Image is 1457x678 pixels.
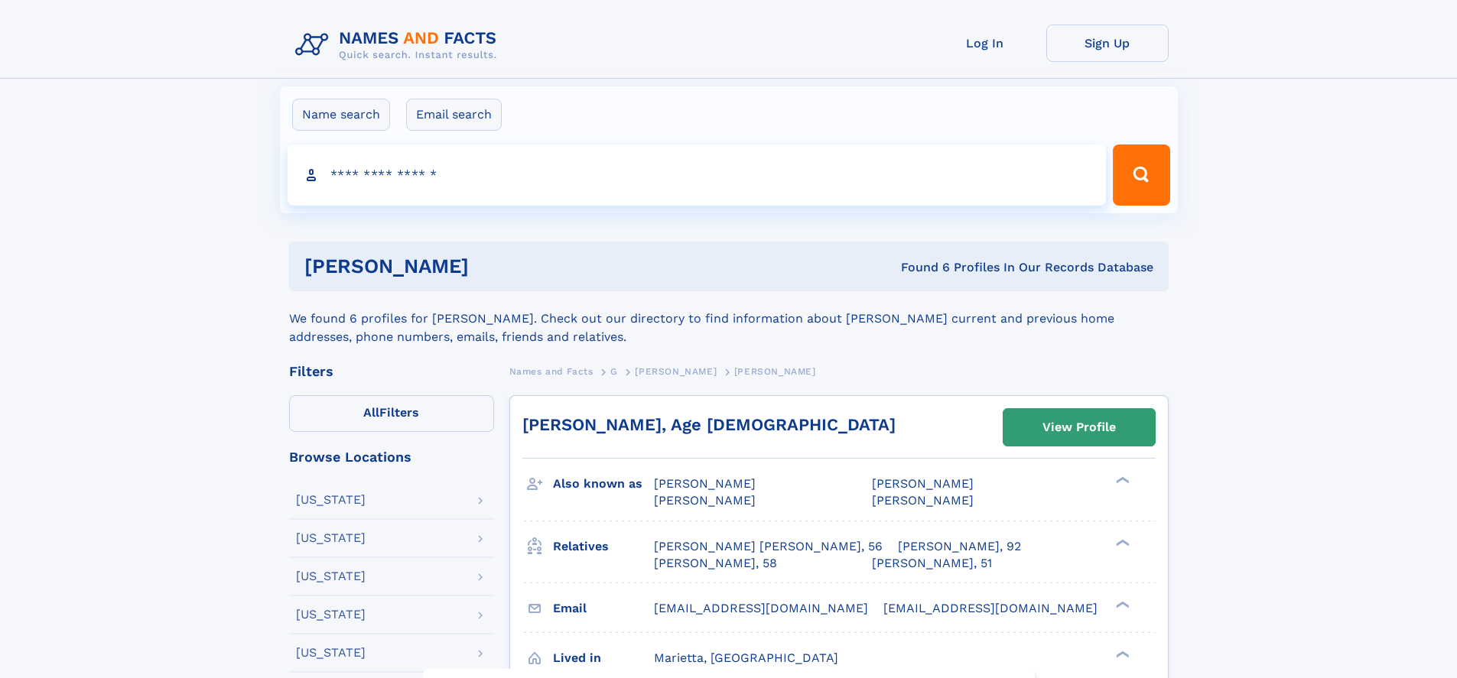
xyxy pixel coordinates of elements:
button: Search Button [1113,144,1169,206]
span: [PERSON_NAME] [635,366,717,377]
a: [PERSON_NAME], 58 [654,555,777,572]
div: ❯ [1112,537,1130,547]
a: Log In [924,24,1046,62]
label: Name search [292,99,390,131]
div: [US_STATE] [296,647,366,659]
h3: Relatives [553,534,654,560]
div: Found 6 Profiles In Our Records Database [685,259,1153,276]
span: [PERSON_NAME] [872,493,974,508]
h3: Also known as [553,471,654,497]
div: We found 6 profiles for [PERSON_NAME]. Check out our directory to find information about [PERSON_... [289,291,1169,346]
div: [US_STATE] [296,532,366,544]
span: [PERSON_NAME] [654,476,756,491]
h1: [PERSON_NAME] [304,257,685,276]
a: [PERSON_NAME], 92 [898,538,1021,555]
input: search input [288,144,1107,206]
div: Filters [289,365,494,378]
span: [PERSON_NAME] [654,493,756,508]
div: [US_STATE] [296,494,366,506]
div: [US_STATE] [296,608,366,621]
label: Filters [289,395,494,432]
span: [EMAIL_ADDRESS][DOMAIN_NAME] [883,601,1098,615]
a: G [610,362,618,381]
div: ❯ [1112,475,1130,485]
img: Logo Names and Facts [289,24,509,66]
span: G [610,366,618,377]
h3: Email [553,595,654,621]
label: Email search [406,99,502,131]
div: Browse Locations [289,450,494,464]
div: ❯ [1112,649,1130,659]
a: Sign Up [1046,24,1169,62]
div: [US_STATE] [296,570,366,582]
div: View Profile [1042,410,1116,445]
h3: Lived in [553,645,654,671]
a: Names and Facts [509,362,594,381]
span: [PERSON_NAME] [734,366,816,377]
a: [PERSON_NAME], 51 [872,555,992,572]
div: ❯ [1112,599,1130,609]
a: View Profile [1003,409,1155,446]
a: [PERSON_NAME] [635,362,717,381]
span: Marietta, [GEOGRAPHIC_DATA] [654,650,838,665]
a: [PERSON_NAME] [PERSON_NAME], 56 [654,538,883,555]
a: [PERSON_NAME], Age [DEMOGRAPHIC_DATA] [522,415,896,434]
span: All [363,405,379,420]
span: [PERSON_NAME] [872,476,974,491]
span: [EMAIL_ADDRESS][DOMAIN_NAME] [654,601,868,615]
